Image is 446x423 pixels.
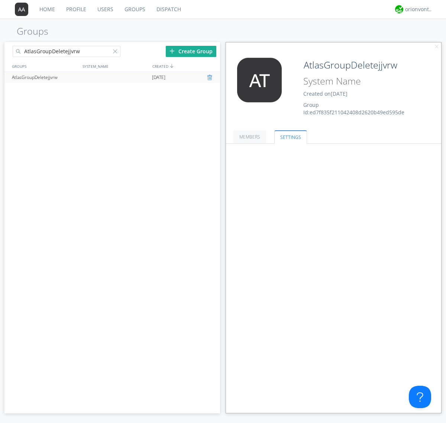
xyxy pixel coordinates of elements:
[232,58,287,102] img: 373638.png
[166,46,216,57] div: Create Group
[10,72,80,83] div: AtlasGroupDeletejjvrw
[13,46,120,57] input: Search groups
[4,72,220,83] a: AtlasGroupDeletejjvrw[DATE]
[151,61,221,71] div: CREATED
[152,72,165,83] span: [DATE]
[303,101,404,116] span: Group Id: ed7f835f211042408d2620b49ed595de
[405,6,433,13] div: orionvontas+atlas+automation+org2
[303,90,348,97] span: Created on
[81,61,151,71] div: SYSTEM_NAME
[233,130,266,143] a: MEMBERS
[169,48,175,54] img: plus.svg
[395,5,403,13] img: 29d36aed6fa347d5a1537e7736e6aa13
[10,61,79,71] div: GROUPS
[301,74,421,88] input: System Name
[274,130,307,144] a: SETTINGS
[434,44,439,50] img: cancel.svg
[409,386,431,408] iframe: Toggle Customer Support
[301,58,421,73] input: Group Name
[331,90,348,97] span: [DATE]
[15,3,28,16] img: 373638.png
